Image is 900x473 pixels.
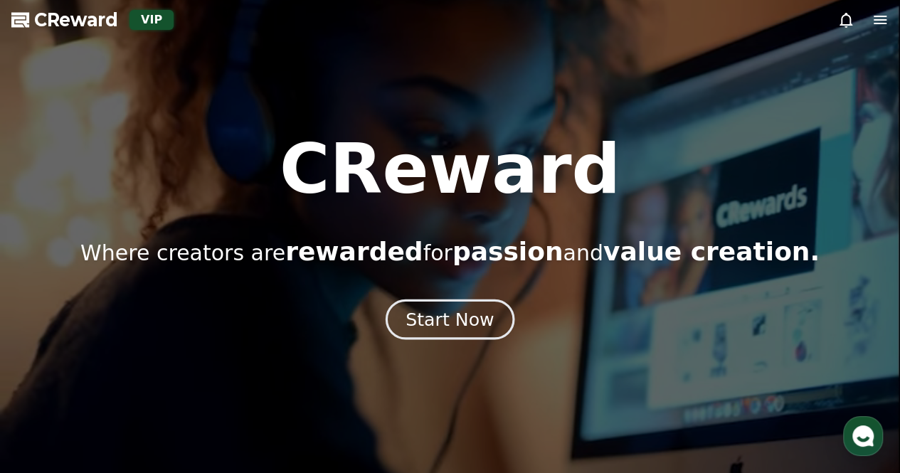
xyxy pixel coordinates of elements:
a: CReward [11,9,118,31]
a: Home [4,355,94,390]
a: Settings [184,355,273,390]
p: Where creators are for and [80,238,820,266]
button: Start Now [386,299,514,339]
span: Settings [211,376,245,388]
span: rewarded [285,237,423,266]
span: value creation. [603,237,820,266]
div: Start Now [406,307,494,331]
div: VIP [129,10,174,30]
span: CReward [34,9,118,31]
h1: CReward [280,135,620,203]
span: Home [36,376,61,388]
span: Messages [118,377,160,388]
span: passion [452,237,563,266]
a: Start Now [388,314,512,328]
a: Messages [94,355,184,390]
